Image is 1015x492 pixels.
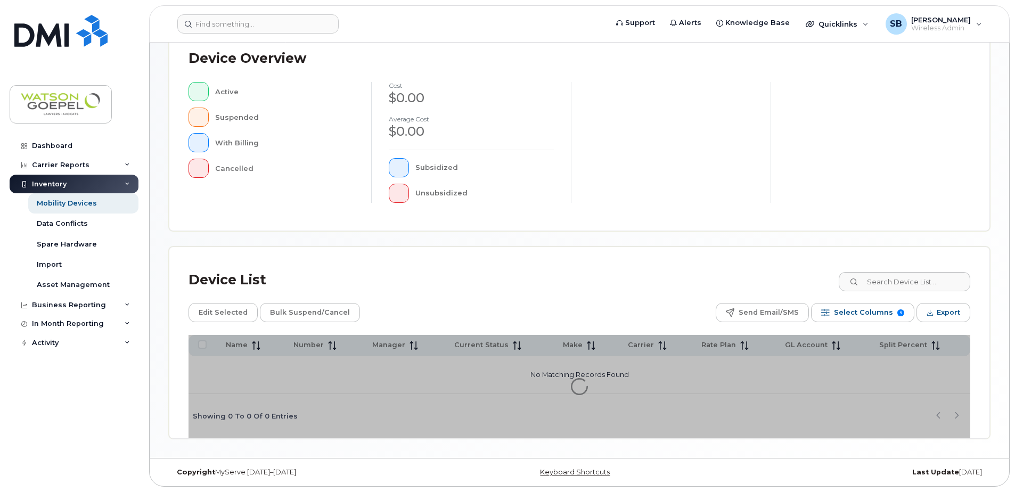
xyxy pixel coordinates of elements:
[215,82,355,101] div: Active
[177,14,339,34] input: Find something...
[199,305,248,321] span: Edit Selected
[415,158,554,177] div: Subsidized
[189,45,306,72] div: Device Overview
[890,18,902,30] span: SB
[834,305,893,321] span: Select Columns
[716,303,809,322] button: Send Email/SMS
[911,24,971,32] span: Wireless Admin
[260,303,360,322] button: Bulk Suspend/Cancel
[389,82,554,89] h4: cost
[215,133,355,152] div: With Billing
[937,305,960,321] span: Export
[625,18,655,28] span: Support
[215,159,355,178] div: Cancelled
[679,18,701,28] span: Alerts
[389,89,554,107] div: $0.00
[739,305,799,321] span: Send Email/SMS
[215,108,355,127] div: Suspended
[389,122,554,141] div: $0.00
[811,303,914,322] button: Select Columns 9
[911,15,971,24] span: [PERSON_NAME]
[912,468,959,476] strong: Last Update
[897,309,904,316] span: 9
[878,13,989,35] div: Samuel Becker
[839,272,970,291] input: Search Device List ...
[540,468,610,476] a: Keyboard Shortcuts
[818,20,857,28] span: Quicklinks
[177,468,215,476] strong: Copyright
[415,184,554,203] div: Unsubsidized
[916,303,970,322] button: Export
[389,116,554,122] h4: Average cost
[709,12,797,34] a: Knowledge Base
[725,18,790,28] span: Knowledge Base
[169,468,443,477] div: MyServe [DATE]–[DATE]
[270,305,350,321] span: Bulk Suspend/Cancel
[798,13,876,35] div: Quicklinks
[662,12,709,34] a: Alerts
[609,12,662,34] a: Support
[716,468,990,477] div: [DATE]
[189,303,258,322] button: Edit Selected
[189,266,266,294] div: Device List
